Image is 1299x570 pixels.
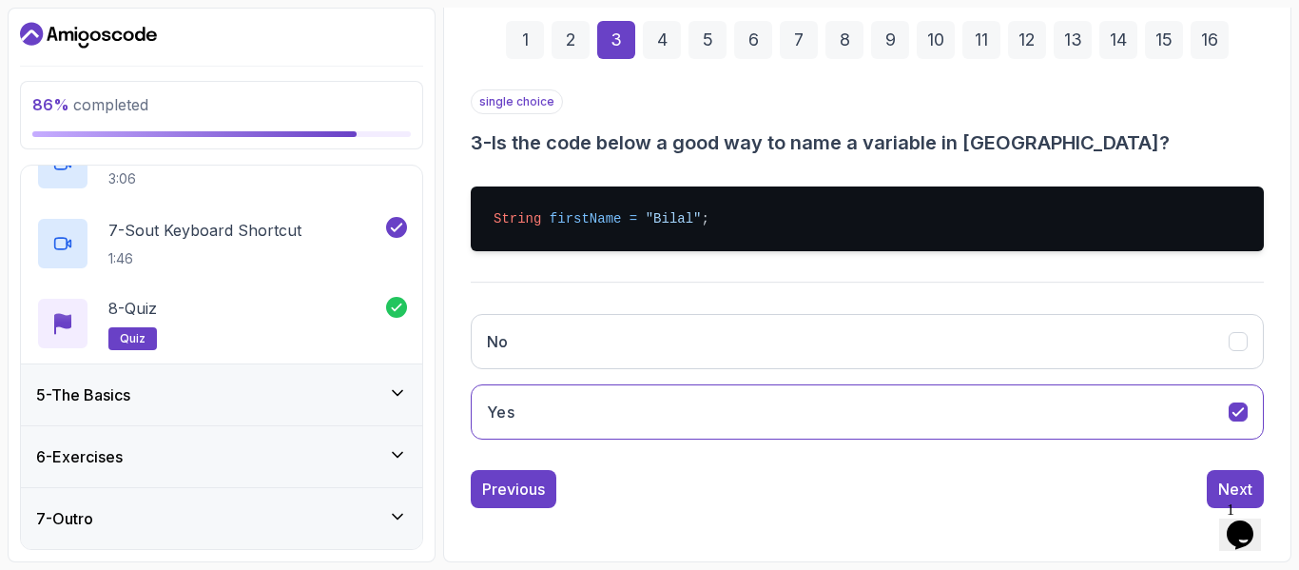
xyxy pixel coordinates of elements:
[21,488,422,549] button: 7-Outro
[688,21,727,59] div: 5
[871,21,909,59] div: 9
[1099,21,1137,59] div: 14
[482,478,545,501] div: Previous
[1191,21,1229,59] div: 16
[21,364,422,425] button: 5-The Basics
[20,20,157,50] a: Dashboard
[1008,21,1046,59] div: 12
[471,129,1264,156] h3: 3 - Is the code below a good way to name a variable in [GEOGRAPHIC_DATA]?
[1218,478,1252,501] div: Next
[36,383,130,406] h3: 5 - The Basics
[962,21,1000,59] div: 11
[1207,470,1264,508] button: Next
[108,169,312,188] p: 3:06
[630,211,637,226] span: =
[32,95,148,114] span: completed
[487,330,509,353] h3: No
[1145,21,1183,59] div: 15
[917,21,955,59] div: 10
[646,211,702,226] span: "Bilal"
[550,211,622,226] span: firstName
[471,187,1264,251] pre: ;
[108,219,301,242] p: 7 - Sout Keyboard Shortcut
[487,401,514,423] h3: Yes
[36,217,407,270] button: 7-Sout Keyboard Shortcut1:46
[1219,494,1280,551] iframe: chat widget
[506,21,544,59] div: 1
[36,297,407,350] button: 8-Quizquiz
[21,426,422,487] button: 6-Exercises
[1054,21,1092,59] div: 13
[120,331,145,346] span: quiz
[471,470,556,508] button: Previous
[471,384,1264,440] button: Yes
[36,445,123,468] h3: 6 - Exercises
[825,21,863,59] div: 8
[597,21,635,59] div: 3
[494,211,541,226] span: String
[108,297,157,320] p: 8 - Quiz
[32,95,69,114] span: 86 %
[552,21,590,59] div: 2
[471,89,563,114] p: single choice
[734,21,772,59] div: 6
[643,21,681,59] div: 4
[780,21,818,59] div: 7
[471,314,1264,369] button: No
[108,249,301,268] p: 1:46
[36,507,93,530] h3: 7 - Outro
